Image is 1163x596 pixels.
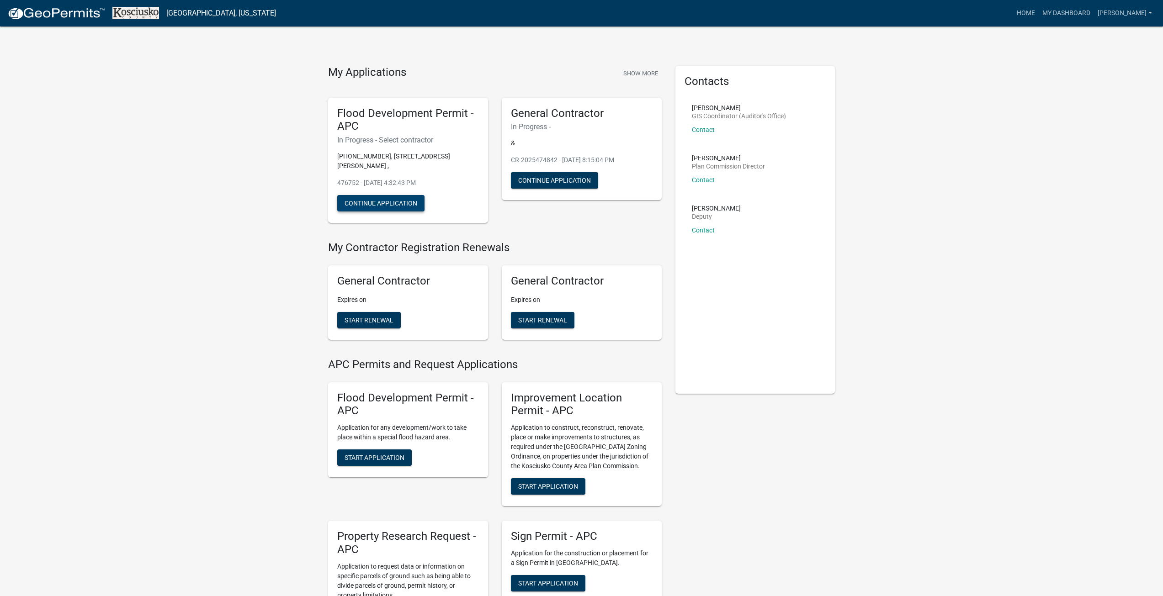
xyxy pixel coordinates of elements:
button: Start Application [337,449,412,466]
p: Expires on [337,295,479,305]
h5: General Contractor [511,107,653,120]
button: Start Renewal [337,312,401,328]
a: Contact [692,176,715,184]
p: GIS Coordinator (Auditor's Office) [692,113,786,119]
p: [PERSON_NAME] [692,155,765,161]
span: Start Renewal [518,316,567,323]
a: Home [1013,5,1039,22]
p: Application for the construction or placement for a Sign Permit in [GEOGRAPHIC_DATA]. [511,549,653,568]
h4: APC Permits and Request Applications [328,358,662,371]
h6: In Progress - [511,122,653,131]
button: Continue Application [337,195,425,211]
p: Plan Commission Director [692,163,765,169]
h5: Flood Development Permit - APC [337,107,479,133]
a: [GEOGRAPHIC_DATA], [US_STATE] [166,5,276,21]
h5: Improvement Location Permit - APC [511,391,653,418]
h5: General Contractor [337,274,479,288]
p: [PHONE_NUMBER], [STREET_ADDRESS][PERSON_NAME] , [337,152,479,171]
span: Start Application [518,483,578,490]
p: [PERSON_NAME] [692,105,786,111]
p: Expires on [511,295,653,305]
p: Application for any development/work to take place within a special flood hazard area. [337,423,479,442]
h4: My Contractor Registration Renewals [328,241,662,254]
h5: Sign Permit - APC [511,530,653,543]
p: Application to construct, reconstruct, renovate, place or make improvements to structures, as req... [511,423,653,471]
button: Continue Application [511,172,598,189]
button: Start Application [511,575,585,591]
a: Contact [692,227,715,234]
button: Start Application [511,478,585,495]
h5: Contacts [685,75,826,88]
p: & [511,138,653,148]
p: Deputy [692,213,741,220]
wm-registration-list-section: My Contractor Registration Renewals [328,241,662,347]
p: 476752 - [DATE] 4:32:43 PM [337,178,479,188]
span: Start Application [518,580,578,587]
span: Start Application [345,454,404,461]
button: Start Renewal [511,312,574,328]
h4: My Applications [328,66,406,79]
span: Start Renewal [345,316,393,323]
h6: In Progress - Select contractor [337,136,479,144]
h5: Flood Development Permit - APC [337,391,479,418]
a: [PERSON_NAME] [1094,5,1156,22]
h5: Property Research Request - APC [337,530,479,556]
a: Contact [692,126,715,133]
h5: General Contractor [511,274,653,288]
p: CR-2025474842 - [DATE] 8:15:04 PM [511,155,653,165]
p: [PERSON_NAME] [692,205,741,211]
a: My Dashboard [1039,5,1094,22]
img: Kosciusko County, Indiana [112,7,159,19]
button: Show More [620,66,662,81]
